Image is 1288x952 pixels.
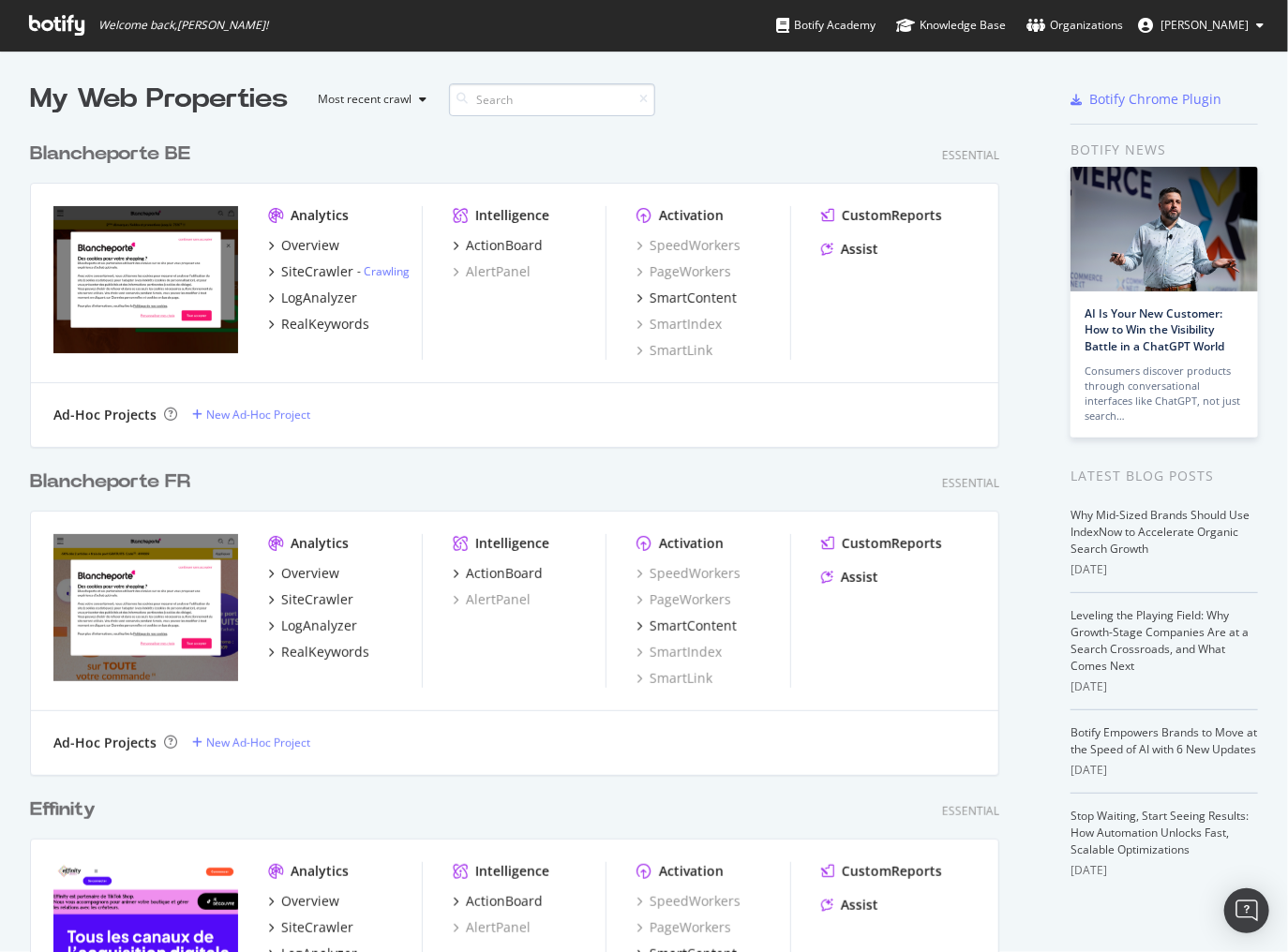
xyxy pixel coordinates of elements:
[637,341,712,360] div: SmartLink
[449,83,655,116] input: Search
[1123,10,1279,40] button: [PERSON_NAME]
[30,469,190,496] div: Blancheporte FR
[318,94,412,105] div: Most recent crawl
[30,81,288,118] div: My Web Properties
[303,84,434,114] button: Most recent crawl
[821,896,878,915] a: Assist
[1089,90,1221,109] div: Botify Chrome Plugin
[268,564,339,583] a: Overview
[1071,762,1258,779] div: [DATE]
[291,534,349,553] div: Analytics
[466,564,543,583] div: ActionBoard
[453,892,543,911] a: ActionBoard
[821,568,878,587] a: Assist
[821,240,878,259] a: Assist
[637,236,741,255] div: SpeedWorkers
[268,918,353,937] a: SiteCrawler
[650,289,737,307] div: SmartContent
[268,236,339,255] a: Overview
[268,643,369,662] a: RealKeywords
[841,896,878,915] div: Assist
[942,803,999,819] div: Essential
[192,407,310,423] a: New Ad-Hoc Project
[650,617,737,635] div: SmartContent
[776,16,876,35] div: Botify Academy
[453,236,543,255] a: ActionBoard
[1161,17,1249,33] span: Olivier Job
[453,918,531,937] a: AlertPanel
[268,262,410,281] a: SiteCrawler- Crawling
[268,315,369,334] a: RealKeywords
[281,590,353,609] div: SiteCrawler
[1071,167,1258,291] img: AI Is Your New Customer: How to Win the Visibility Battle in a ChatGPT World
[281,236,339,255] div: Overview
[30,469,198,496] a: Blancheporte FR
[842,862,942,881] div: CustomReports
[53,734,157,752] div: Ad-Hoc Projects
[268,617,357,635] a: LogAnalyzer
[475,862,549,881] div: Intelligence
[637,617,737,635] a: SmartContent
[53,406,157,424] div: Ad-Hoc Projects
[453,564,543,583] a: ActionBoard
[281,918,353,937] div: SiteCrawler
[281,617,357,635] div: LogAnalyzer
[659,862,724,881] div: Activation
[281,892,339,911] div: Overview
[475,534,549,553] div: Intelligence
[291,206,349,225] div: Analytics
[206,735,310,751] div: New Ad-Hoc Project
[268,289,357,307] a: LogAnalyzer
[821,206,942,225] a: CustomReports
[637,315,722,334] a: SmartIndex
[842,206,942,225] div: CustomReports
[637,262,731,281] div: PageWorkers
[281,643,369,662] div: RealKeywords
[637,590,731,609] a: PageWorkers
[192,735,310,751] a: New Ad-Hoc Project
[453,590,531,609] a: AlertPanel
[30,796,103,824] a: Effinity
[637,564,741,583] div: SpeedWorkers
[1071,862,1258,879] div: [DATE]
[30,141,198,168] a: Blancheporte BE
[281,262,353,281] div: SiteCrawler
[53,534,238,681] img: blancheporte.fr
[1071,808,1249,857] a: Stop Waiting, Start Seeing Results: How Automation Unlocks Fast, Scalable Optimizations
[1071,678,1258,695] div: [DATE]
[637,892,741,911] a: SpeedWorkers
[1224,888,1269,933] div: Open Intercom Messenger
[841,240,878,259] div: Assist
[842,534,942,553] div: CustomReports
[30,796,96,824] div: Effinity
[821,534,942,553] a: CustomReports
[53,206,238,353] img: blancheporte.be
[637,643,722,662] a: SmartIndex
[1071,507,1250,557] a: Why Mid-Sized Brands Should Use IndexNow to Accelerate Organic Search Growth
[637,289,737,307] a: SmartContent
[466,892,543,911] div: ActionBoard
[453,262,531,281] a: AlertPanel
[1071,140,1258,160] div: Botify news
[1071,90,1221,109] a: Botify Chrome Plugin
[637,669,712,688] a: SmartLink
[896,16,1006,35] div: Knowledge Base
[1026,16,1123,35] div: Organizations
[30,141,190,168] div: Blancheporte BE
[821,862,942,881] a: CustomReports
[841,568,878,587] div: Assist
[281,289,357,307] div: LogAnalyzer
[1071,466,1258,486] div: Latest Blog Posts
[1071,607,1249,674] a: Leveling the Playing Field: Why Growth-Stage Companies Are at a Search Crossroads, and What Comes...
[659,206,724,225] div: Activation
[637,918,731,937] a: PageWorkers
[281,315,369,334] div: RealKeywords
